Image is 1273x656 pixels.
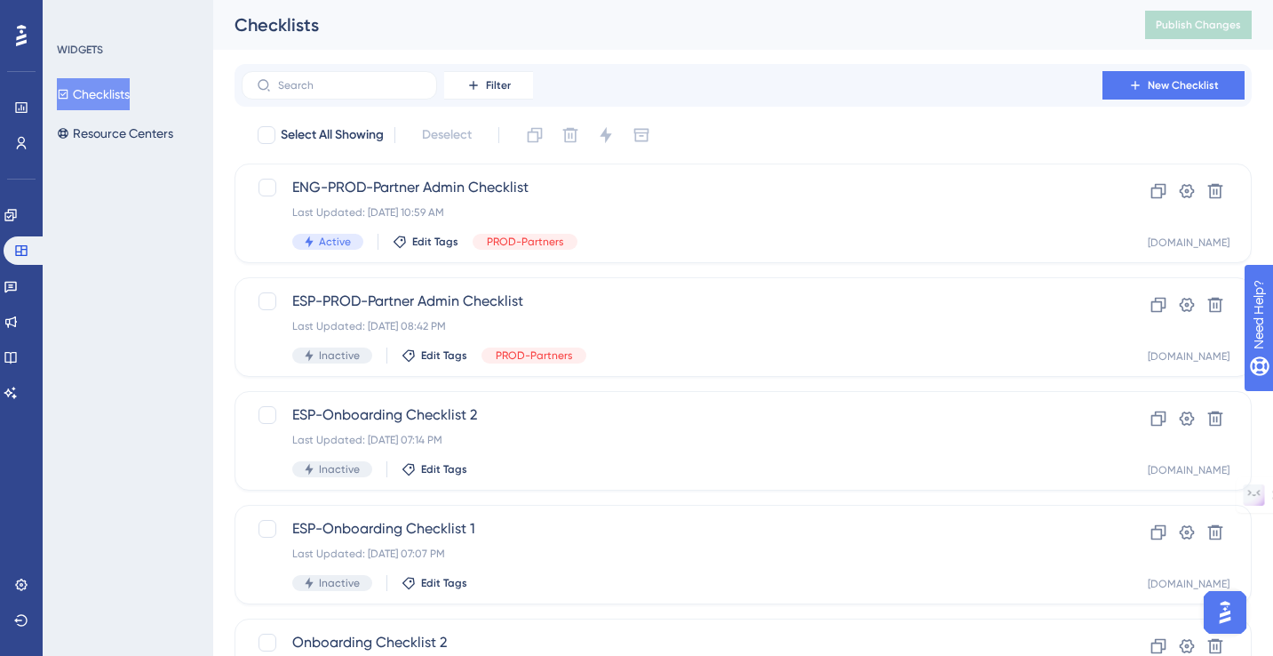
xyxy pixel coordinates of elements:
[57,78,130,110] button: Checklists
[319,576,360,590] span: Inactive
[57,43,103,57] div: WIDGETS
[1156,18,1241,32] span: Publish Changes
[319,235,351,249] span: Active
[292,291,1052,312] span: ESP-PROD-Partner Admin Checklist
[319,462,360,476] span: Inactive
[1148,463,1229,477] div: [DOMAIN_NAME]
[292,205,1052,220] div: Last Updated: [DATE] 10:59 AM
[292,518,1052,540] span: ESP-Onboarding Checklist 1
[412,235,458,249] span: Edit Tags
[1145,11,1252,39] button: Publish Changes
[444,71,533,100] button: Filter
[402,348,467,363] button: Edit Tags
[496,348,572,363] span: PROD-Partners
[421,462,467,476] span: Edit Tags
[487,235,563,249] span: PROD-Partners
[292,433,1052,447] div: Last Updated: [DATE] 07:14 PM
[1148,577,1229,591] div: [DOMAIN_NAME]
[292,547,1052,561] div: Last Updated: [DATE] 07:07 PM
[421,348,467,363] span: Edit Tags
[319,348,360,363] span: Inactive
[292,404,1052,426] span: ESP-Onboarding Checklist 2
[393,235,458,249] button: Edit Tags
[292,632,1052,653] span: Onboarding Checklist 2
[57,117,173,149] button: Resource Centers
[402,462,467,476] button: Edit Tags
[292,319,1052,333] div: Last Updated: [DATE] 08:42 PM
[235,12,1101,37] div: Checklists
[486,78,511,92] span: Filter
[1198,586,1252,639] iframe: UserGuiding AI Assistant Launcher
[422,124,472,146] span: Deselect
[281,124,384,146] span: Select All Showing
[42,4,111,26] span: Need Help?
[421,576,467,590] span: Edit Tags
[1148,349,1229,364] div: [DOMAIN_NAME]
[1102,71,1245,100] button: New Checklist
[292,177,1052,198] span: ENG-PROD-Partner Admin Checklist
[1148,236,1229,250] div: [DOMAIN_NAME]
[278,79,422,92] input: Search
[406,119,488,151] button: Deselect
[1148,78,1219,92] span: New Checklist
[402,576,467,590] button: Edit Tags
